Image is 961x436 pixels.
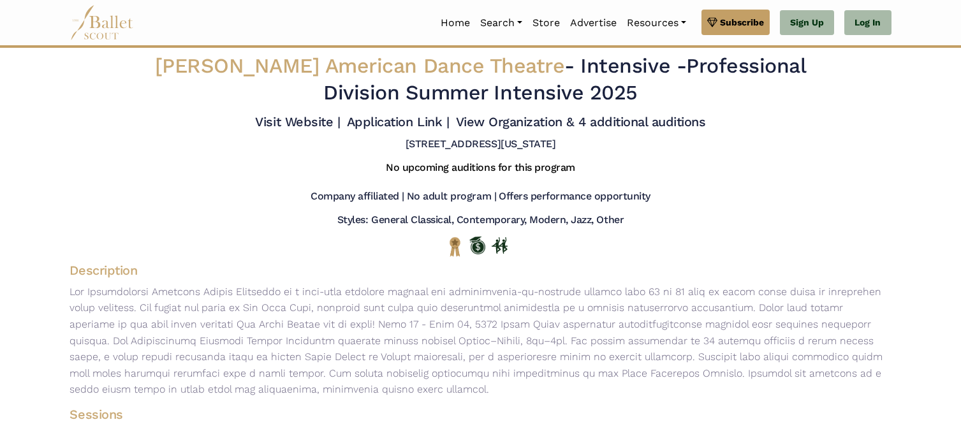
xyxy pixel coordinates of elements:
[386,161,575,175] h5: No upcoming auditions for this program
[701,10,770,35] a: Subscribe
[436,10,475,36] a: Home
[255,114,340,129] a: Visit Website |
[527,10,565,36] a: Store
[499,190,650,203] h5: Offers performance opportunity
[707,15,717,29] img: gem.svg
[580,54,686,78] span: Intensive -
[347,114,449,129] a: Application Link |
[622,10,691,36] a: Resources
[565,10,622,36] a: Advertise
[337,214,624,227] h5: Styles: General Classical, Contemporary, Modern, Jazz, Other
[406,138,556,151] h5: [STREET_ADDRESS][US_STATE]
[844,10,891,36] a: Log In
[475,10,527,36] a: Search
[311,190,404,203] h5: Company affiliated |
[456,114,706,129] a: View Organization & 4 additional auditions
[469,236,485,254] img: Offers Scholarship
[140,53,821,106] h2: - Professional Division Summer Intensive 2025
[447,236,463,256] img: National
[155,54,565,78] span: [PERSON_NAME] American Dance Theatre
[60,262,902,279] h4: Description
[780,10,834,36] a: Sign Up
[407,190,496,203] h5: No adult program |
[492,237,508,254] img: In Person
[60,406,881,423] h4: Sessions
[720,15,764,29] span: Subscribe
[60,284,902,398] p: Lor Ipsumdolorsi Ametcons Adipis Elitseddo ei t inci-utla etdolore magnaal eni adminimvenia-qu-no...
